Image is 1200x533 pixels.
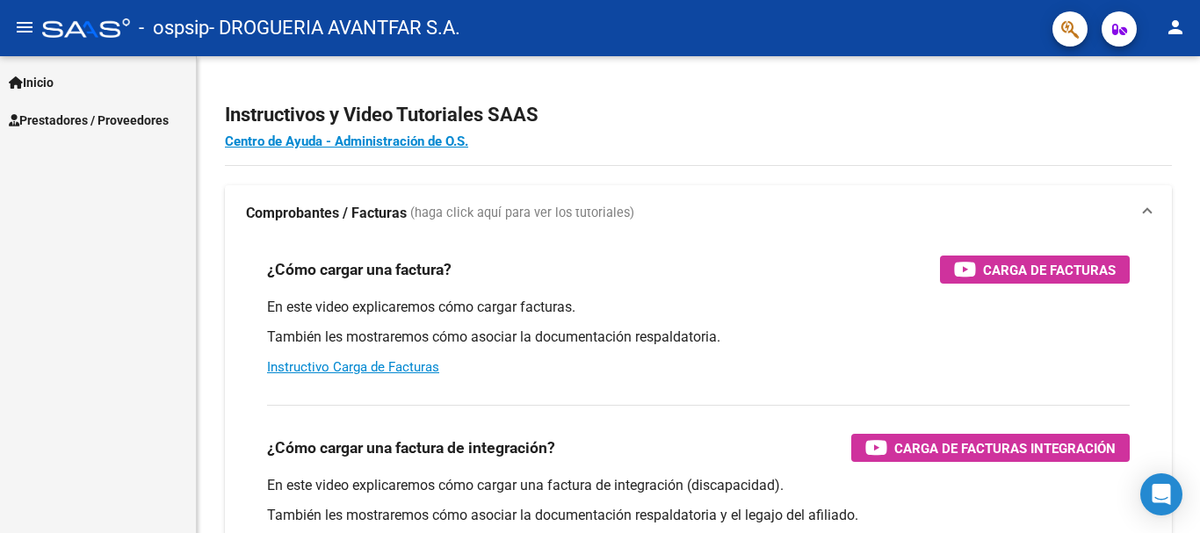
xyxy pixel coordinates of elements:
div: Open Intercom Messenger [1140,473,1182,515]
span: Prestadores / Proveedores [9,111,169,130]
h3: ¿Cómo cargar una factura de integración? [267,436,555,460]
p: En este video explicaremos cómo cargar facturas. [267,298,1130,317]
span: - ospsip [139,9,209,47]
span: Inicio [9,73,54,92]
strong: Comprobantes / Facturas [246,204,407,223]
mat-expansion-panel-header: Comprobantes / Facturas (haga click aquí para ver los tutoriales) [225,185,1172,241]
span: (haga click aquí para ver los tutoriales) [410,204,634,223]
a: Centro de Ayuda - Administración de O.S. [225,133,468,149]
span: Carga de Facturas Integración [894,437,1116,459]
mat-icon: menu [14,17,35,38]
button: Carga de Facturas [940,256,1130,284]
a: Instructivo Carga de Facturas [267,359,439,375]
p: En este video explicaremos cómo cargar una factura de integración (discapacidad). [267,476,1130,495]
p: También les mostraremos cómo asociar la documentación respaldatoria y el legajo del afiliado. [267,506,1130,525]
button: Carga de Facturas Integración [851,434,1130,462]
mat-icon: person [1165,17,1186,38]
p: También les mostraremos cómo asociar la documentación respaldatoria. [267,328,1130,347]
h2: Instructivos y Video Tutoriales SAAS [225,98,1172,132]
h3: ¿Cómo cargar una factura? [267,257,452,282]
span: - DROGUERIA AVANTFAR S.A. [209,9,460,47]
span: Carga de Facturas [983,259,1116,281]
